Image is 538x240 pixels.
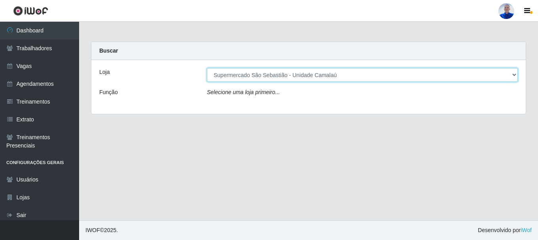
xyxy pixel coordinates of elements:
[99,68,110,76] label: Loja
[99,47,118,54] strong: Buscar
[13,6,48,16] img: CoreUI Logo
[85,227,100,233] span: IWOF
[521,227,532,233] a: iWof
[85,226,118,234] span: © 2025 .
[99,88,118,96] label: Função
[478,226,532,234] span: Desenvolvido por
[207,89,280,95] i: Selecione uma loja primeiro...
